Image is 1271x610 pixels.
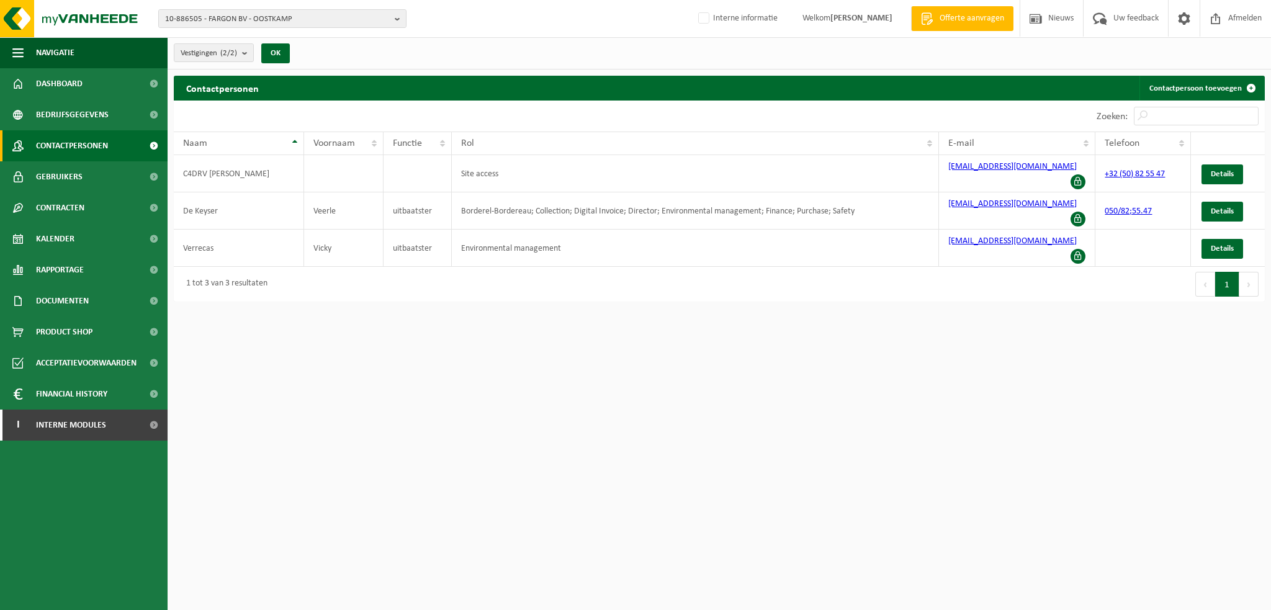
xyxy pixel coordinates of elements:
td: uitbaatster [384,230,452,267]
span: Voornaam [313,138,355,148]
div: 1 tot 3 van 3 resultaten [180,273,267,295]
td: Verrecas [174,230,304,267]
span: E-mail [948,138,974,148]
span: Rol [461,138,474,148]
span: Offerte aanvragen [936,12,1007,25]
label: Zoeken: [1097,112,1128,122]
td: Borderel-Bordereau; Collection; Digital Invoice; Director; Environmental management; Finance; Pur... [452,192,940,230]
label: Interne informatie [696,9,778,28]
button: Next [1239,272,1259,297]
strong: [PERSON_NAME] [830,14,892,23]
span: Details [1211,207,1234,215]
a: Details [1201,164,1243,184]
span: Financial History [36,379,107,410]
count: (2/2) [220,49,237,57]
a: Details [1201,202,1243,222]
a: +32 (50) 82 55 47 [1105,169,1165,179]
button: Previous [1195,272,1215,297]
h2: Contactpersonen [174,76,271,100]
span: 10-886505 - FARGON BV - OOSTKAMP [165,10,390,29]
span: Product Shop [36,316,92,348]
span: I [12,410,24,441]
td: Site access [452,155,940,192]
span: Documenten [36,285,89,316]
button: OK [261,43,290,63]
a: [EMAIL_ADDRESS][DOMAIN_NAME] [948,199,1077,209]
a: [EMAIL_ADDRESS][DOMAIN_NAME] [948,236,1077,246]
span: Contracten [36,192,84,223]
a: 050/82;55.47 [1105,207,1152,216]
span: Naam [183,138,207,148]
button: Vestigingen(2/2) [174,43,254,62]
span: Kalender [36,223,74,254]
span: Contactpersonen [36,130,108,161]
td: Veerle [304,192,384,230]
td: Vicky [304,230,384,267]
span: Interne modules [36,410,106,441]
a: Contactpersoon toevoegen [1139,76,1264,101]
a: Details [1201,239,1243,259]
a: [EMAIL_ADDRESS][DOMAIN_NAME] [948,162,1077,171]
span: Telefoon [1105,138,1139,148]
span: Navigatie [36,37,74,68]
td: C4DRV [PERSON_NAME] [174,155,304,192]
span: Acceptatievoorwaarden [36,348,137,379]
span: Functie [393,138,422,148]
td: Environmental management [452,230,940,267]
td: De Keyser [174,192,304,230]
button: 1 [1215,272,1239,297]
span: Bedrijfsgegevens [36,99,109,130]
td: uitbaatster [384,192,452,230]
span: Gebruikers [36,161,83,192]
button: 10-886505 - FARGON BV - OOSTKAMP [158,9,406,28]
span: Details [1211,244,1234,253]
span: Dashboard [36,68,83,99]
span: Vestigingen [181,44,237,63]
span: Rapportage [36,254,84,285]
span: Details [1211,170,1234,178]
a: Offerte aanvragen [911,6,1013,31]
